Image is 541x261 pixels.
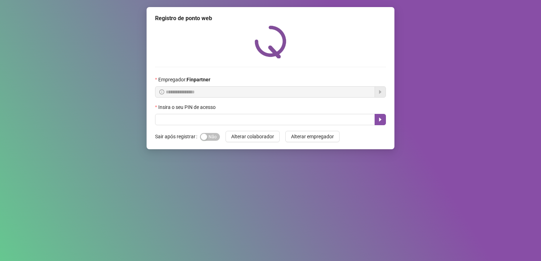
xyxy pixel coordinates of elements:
img: QRPoint [255,25,286,58]
label: Sair após registrar [155,131,200,142]
label: Insira o seu PIN de acesso [155,103,220,111]
button: Alterar empregador [285,131,340,142]
div: Registro de ponto web [155,14,386,23]
button: Alterar colaborador [226,131,280,142]
span: caret-right [377,117,383,122]
span: Empregador : [158,76,210,83]
span: Alterar colaborador [231,133,274,140]
span: info-circle [159,89,164,94]
strong: Finpartner [187,77,210,82]
span: Alterar empregador [291,133,334,140]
